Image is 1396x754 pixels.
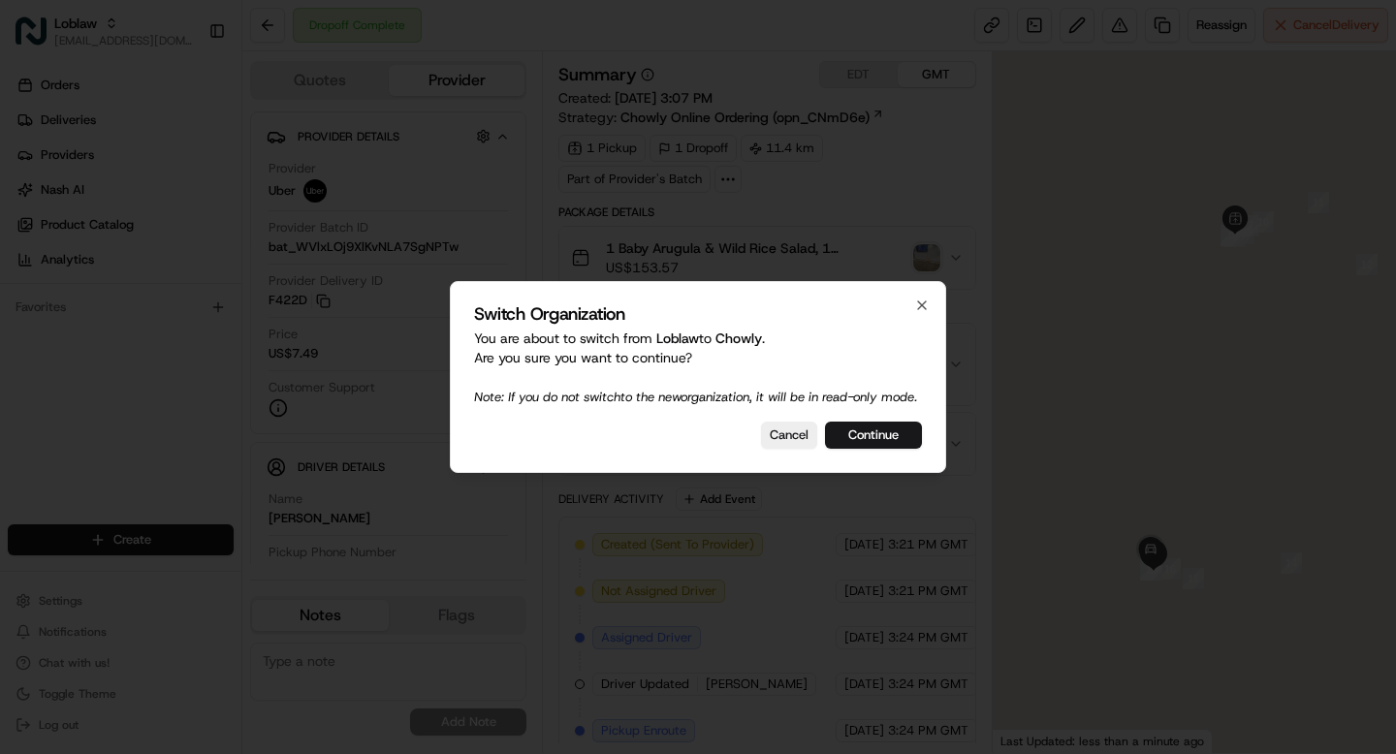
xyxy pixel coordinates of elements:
button: Cancel [761,422,817,449]
span: Chowly [715,330,762,347]
span: Loblaw [656,330,699,347]
button: Continue [825,422,922,449]
p: You are about to switch from to . Are you sure you want to continue? [474,329,922,406]
h2: Switch Organization [474,305,922,323]
span: Note: If you do not switch to the new organization, it will be in read-only mode. [474,389,917,405]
